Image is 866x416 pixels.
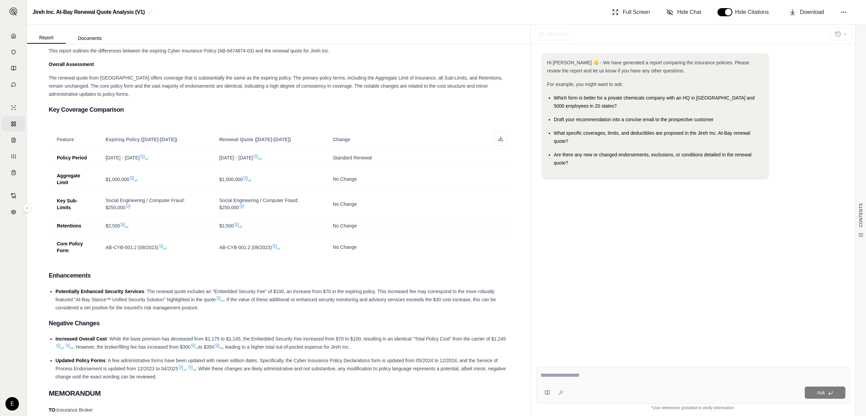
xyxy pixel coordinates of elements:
[219,223,234,228] span: $2,500
[57,173,80,185] span: Aggregate Limit
[554,117,713,122] span: Draft your recommendation into a concise email to the prospective customer
[333,176,357,182] span: No Change
[9,7,18,16] img: Expand sidebar
[2,133,25,148] a: Claim Coverage
[219,177,243,182] span: $1,000,000
[664,5,704,19] button: Hide Chat
[817,390,825,395] span: Ask
[494,132,507,146] button: Download as Excel
[49,269,509,282] h3: Enhancements
[55,297,496,310] span: . If the value of these additional or enhanced security monitoring and advisory services exceeds ...
[66,33,114,44] button: Documents
[73,344,190,350] span: . However, the broker/filing fee has increased from $300
[554,95,755,109] span: Which form is better for a private chemicals company with an HQ in [GEOGRAPHIC_DATA] and 5000 emp...
[49,104,509,116] h3: Key Coverage Comparison
[199,344,214,350] span: to $350
[333,137,350,142] span: Change
[55,366,506,379] span: . While these changes are likely administrative and not substantive, any modification to policy l...
[49,75,503,97] span: The renewal quote from [GEOGRAPHIC_DATA] offers coverage that is substantially the same as the ex...
[32,6,145,18] h2: Jireh Inc. At-Bay Renewal Quote Analysis (V1)
[547,82,623,87] span: For example, you might want to ask:
[57,137,74,142] span: Feature
[536,404,850,411] div: *Use references provided to verify information.
[623,8,650,16] span: Full Screen
[23,204,31,212] button: Expand sidebar
[107,336,506,342] span: : While the base premium has decreased from $1,175 to $1,145, the Embedded Security Fee increased...
[547,60,749,73] span: Hi [PERSON_NAME] 👋 - We have generated a report comparing the insurance policies. Please review t...
[219,245,272,250] span: AB-CYB-001.2 (08/2023)
[27,32,66,44] button: Report
[7,5,20,18] button: Expand sidebar
[106,155,140,160] span: [DATE] - [DATE]
[106,137,177,142] span: Expiring Policy ([DATE]-[DATE])
[49,407,57,413] strong: TO:
[2,165,25,180] a: Coverage Table
[333,223,357,228] span: No Change
[800,8,824,16] span: Download
[2,77,25,92] a: Chat
[2,28,25,43] a: Home
[5,397,19,411] div: E
[2,188,25,203] a: Contract Analysis
[219,198,298,210] span: Social Engineering / Computer Fraud: $250,000
[787,5,827,19] button: Download
[2,116,25,131] a: Policy Comparisons
[49,317,509,329] h3: Negative Changes
[805,387,845,399] button: Ask
[106,245,158,250] span: AB-CYB-001.2 (08/2023)
[49,62,94,67] strong: Overall Assessment
[2,61,25,76] a: Prompt Library
[55,358,106,363] span: Updated Policy Forms
[55,358,498,371] span: : A few administrative forms have been updated with newer edition dates. Specifically, the Cyber ...
[55,289,495,302] span: : The renewal quote includes an "Embedded Security Fee" of $100, an increase from $70 in the expi...
[55,289,144,294] span: Potentially Enhanced Security Services
[106,198,185,210] span: Social Engineering / Computer Fraud: $250,000
[333,244,357,250] span: No Change
[677,8,701,16] span: Hide Chat
[57,198,77,210] span: Key Sub-Limits
[57,241,83,253] span: Core Policy Form
[554,152,751,166] span: Are there any new or changed endorsements, exclusions, or conditions detailed in the renewal quote?
[333,201,357,207] span: No Change
[609,5,653,19] button: Full Screen
[57,407,93,413] span: Insurance Broker
[106,223,120,228] span: $2,500
[223,344,350,350] span: , leading to a higher total out-of-pocket expense for Jireh Inc.
[219,155,253,160] span: [DATE] - [DATE]
[49,386,509,400] h2: MEMORANDUM
[106,177,129,182] span: $1,000,000
[219,137,291,142] span: Renewal Quote ([DATE]-[DATE])
[333,155,372,160] span: Standard Renewal
[858,203,864,227] span: CONTENTS
[57,223,81,228] span: Retentions
[2,100,25,115] a: Single Policy
[2,45,25,60] a: Documents Vault
[2,149,25,164] a: Custom Report
[2,204,25,219] a: Legal Search Engine
[55,336,107,342] span: Increased Overall Cost
[554,130,750,144] span: What specific coverages, limits, and deductibles are proposed in the Jireh Inc. At-Bay renewal qu...
[57,155,87,160] span: Policy Period
[49,48,329,53] span: This report outlines the differences between the expiring Cyber Insurance Policy (AB-6674874-03) ...
[735,8,773,16] span: Hide Citations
